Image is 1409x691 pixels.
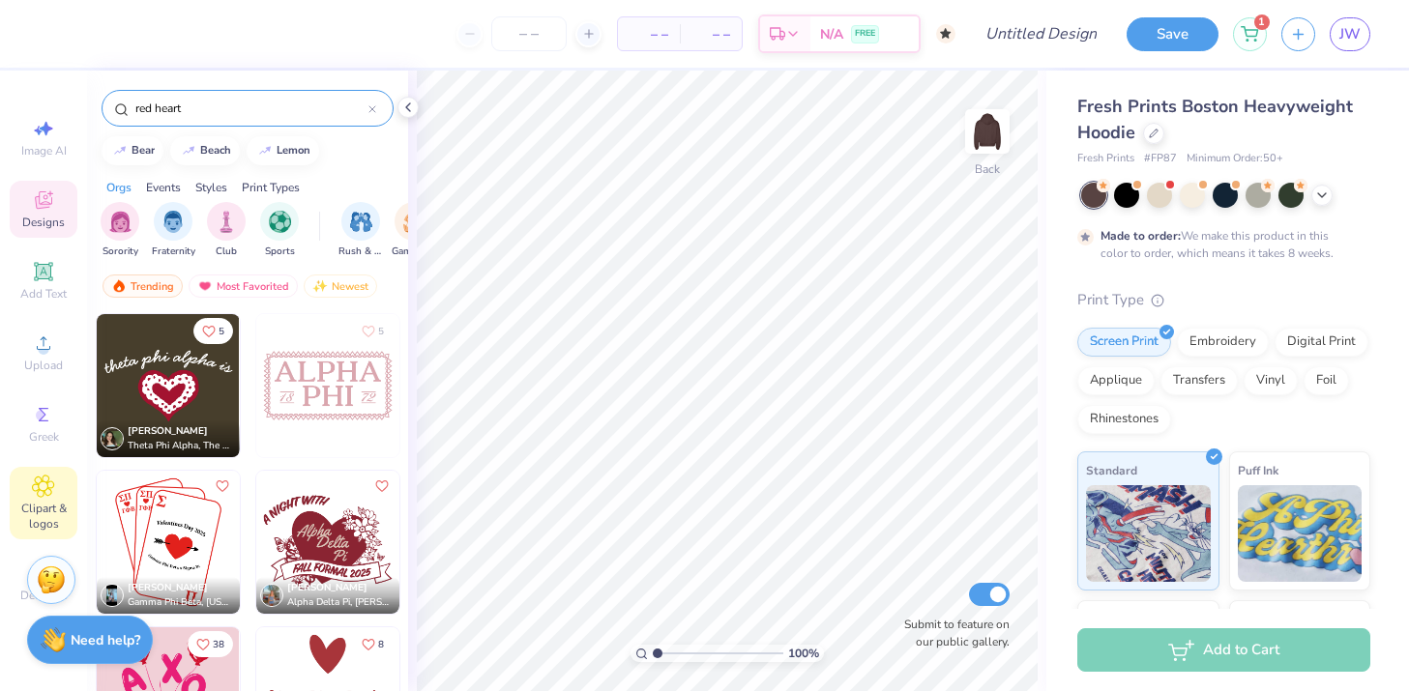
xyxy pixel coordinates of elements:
img: Sorority Image [109,211,132,233]
img: Club Image [216,211,237,233]
label: Submit to feature on our public gallery. [894,616,1010,650]
span: # FP87 [1144,151,1177,167]
img: Newest.gif [312,279,328,293]
button: Like [211,475,234,498]
button: Like [193,318,233,344]
div: Newest [304,274,377,298]
button: filter button [101,202,139,259]
img: fa73d58e-719a-43d7-a970-687ffc9ba906 [239,314,382,457]
span: 100 % [788,645,819,662]
div: Print Type [1077,289,1370,311]
img: Back [968,112,1007,151]
img: 07cfd1a4-49d8-43dc-b4f9-784891e294ea [97,471,240,614]
img: Sports Image [269,211,291,233]
span: Add Text [20,286,67,302]
span: Gamma Phi Beta, [US_STATE][GEOGRAPHIC_DATA] [128,595,232,610]
button: beach [170,136,240,165]
span: Minimum Order: 50 + [1187,151,1283,167]
div: Orgs [106,179,132,196]
div: Back [975,160,1000,178]
div: Applique [1077,366,1155,395]
span: Puff Ink [1238,460,1278,480]
span: Sports [265,245,295,259]
span: Clipart & logos [10,501,77,532]
img: 8219dba0-38ed-431d-a0d8-641777372c79 [97,314,240,457]
img: Standard [1086,485,1211,582]
input: Try "Alpha" [133,99,368,118]
span: 38 [213,640,224,649]
div: Transfers [1160,366,1238,395]
div: beach [200,145,231,156]
span: Club [216,245,237,259]
span: 1 [1254,14,1270,30]
div: Events [146,179,181,196]
img: Avatar [101,584,124,607]
img: most_fav.gif [197,279,213,293]
span: 5 [219,327,224,336]
span: – – [691,24,730,44]
div: Vinyl [1244,366,1298,395]
img: Avatar [260,584,283,607]
div: filter for Fraternity [152,202,195,259]
span: Image AI [21,143,67,158]
div: Trending [103,274,183,298]
span: Fraternity [152,245,195,259]
img: b68f01b6-6d1c-4f7c-99a8-a86e983ac351 [256,471,399,614]
div: Styles [195,179,227,196]
span: Upload [24,358,63,373]
button: Like [353,318,393,344]
img: 61bafa59-1701-4a13-94df-43e2eac601ee [398,314,542,457]
img: Game Day Image [403,211,426,233]
button: filter button [260,202,299,259]
div: Most Favorited [189,274,298,298]
span: [PERSON_NAME] [128,424,208,438]
span: Decorate [20,588,67,603]
button: filter button [152,202,195,259]
div: filter for Sorority [101,202,139,259]
img: Avatar [101,427,124,450]
div: We make this product in this color to order, which means it takes 8 weeks. [1101,227,1338,262]
img: Fraternity Image [162,211,184,233]
div: bear [132,145,155,156]
button: filter button [392,202,436,259]
span: – – [630,24,668,44]
span: Fresh Prints Boston Heavyweight Hoodie [1077,95,1353,144]
input: Untitled Design [970,14,1112,53]
span: Fresh Prints [1077,151,1134,167]
button: Like [188,631,233,657]
strong: Need help? [71,631,140,649]
span: Alpha Delta Pi, [PERSON_NAME][GEOGRAPHIC_DATA] [287,595,392,610]
span: 5 [378,327,384,336]
img: trending.gif [111,279,127,293]
a: JW [1330,17,1370,51]
button: Save [1127,17,1218,51]
button: Like [353,631,393,657]
span: Theta Phi Alpha, The College of [US_STATE] [128,439,232,453]
img: 39bdaf3b-625a-45ac-83bf-b4b75c432df7 [398,471,542,614]
div: lemon [277,145,310,156]
span: 8 [378,640,384,649]
span: [PERSON_NAME] [287,581,367,594]
span: Sorority [103,245,138,259]
button: bear [102,136,163,165]
strong: Made to order: [1101,228,1181,244]
img: trend_line.gif [257,145,273,157]
div: Rhinestones [1077,405,1171,434]
span: Rush & Bid [338,245,383,259]
span: Designs [22,215,65,230]
span: Game Day [392,245,436,259]
img: trend_line.gif [112,145,128,157]
img: Puff Ink [1238,485,1363,582]
span: N/A [820,24,843,44]
span: [PERSON_NAME] [128,581,208,594]
img: 4401dd97-cb06-43f2-b82d-0be74b4a6218 [239,471,382,614]
span: JW [1339,23,1361,45]
img: a7983563-1c02-4a71-95f2-02f2ac149396 [256,314,399,457]
span: Greek [29,429,59,445]
div: Foil [1304,366,1349,395]
button: filter button [338,202,383,259]
span: FREE [855,27,875,41]
div: Print Types [242,179,300,196]
button: Like [370,475,394,498]
img: Rush & Bid Image [350,211,372,233]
